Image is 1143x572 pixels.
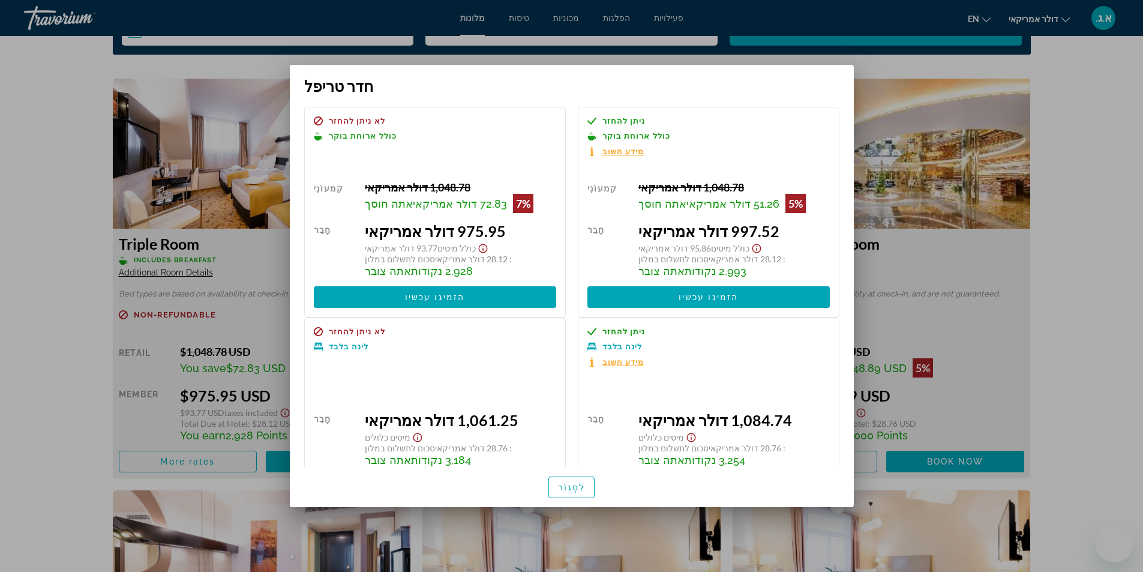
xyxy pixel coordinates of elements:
[638,454,685,466] font: אתה צובר
[314,414,331,424] font: חָבֵר
[679,292,738,302] font: הזמינו עכשיו
[365,181,470,194] font: 1,048.78 דולר אמריקאי
[516,197,530,210] font: 7%
[602,116,646,125] font: ניתן להחזר
[476,240,490,254] button: הצג הצהרת אחריות בנוגע למסים ועמלות
[587,357,644,367] button: מידע חשוב
[638,181,744,194] font: 1,048.78 דולר אמריקאי
[314,225,331,235] font: חָבֵר
[749,240,764,254] button: הצג הצהרת אחריות בנוגע למסים ועמלות
[711,243,749,253] font: כולל מיסים
[329,342,369,351] font: לינה בלבד
[411,265,473,277] font: 2,928 נקודות
[602,358,644,367] font: מידע חשוב
[329,327,385,336] font: לא ניתן להחזר
[638,222,779,240] font: 997.52 דולר אמריקאי
[411,454,471,466] font: 3,184 נקודות
[638,243,711,253] font: 95.86 דולר אמריקאי
[365,197,413,210] font: אתה חוסך
[686,197,779,210] font: 51.26 דולר אמריקאי
[587,184,617,193] font: קִמעוֹנִי
[365,443,435,453] font: סכום לתשלום במלון
[638,197,686,210] font: אתה חוסך
[304,77,373,95] font: חדר טריפל
[548,477,595,498] button: לִסְגוֹר
[709,443,785,453] font: : 28.76 דולר אמריקאי
[587,225,605,235] font: חָבֵר
[587,327,830,336] a: ניתן להחזר
[405,292,464,302] font: הזמינו עכשיו
[685,454,745,466] font: 3,254 נקודות
[435,254,512,264] font: : 28.12 דולר אמריקאי
[638,411,792,429] font: 1,084.74 דולר אמריקאי
[587,116,830,125] a: ניתן להחזר
[602,147,644,156] font: מידע חשוב
[558,483,586,492] font: לִסְגוֹר
[365,254,435,264] font: סכום לתשלום במלון
[587,414,605,424] font: חָבֵר
[587,146,644,157] button: מידע חשוב
[602,342,643,351] font: לינה בלבד
[365,454,411,466] font: אתה צובר
[788,197,803,210] font: 5%
[329,116,385,125] font: לא ניתן להחזר
[314,184,344,193] font: קִמעוֹנִי
[365,265,411,277] font: אתה צובר
[1095,524,1133,562] iframe: לחצן לפתיחת חלון הודעות הטקסט
[684,429,698,443] button: הצג הצהרת אחריות בנוגע למסים ועמלות
[314,286,556,308] button: הזמינו עכשיו
[410,429,425,443] button: הצג הצהרת אחריות בנוגע למסים ועמלות
[365,411,518,429] font: 1,061.25 דולר אמריקאי
[329,131,397,140] font: כולל ארוחת בוקר
[602,327,646,336] font: ניתן להחזר
[365,243,437,253] font: 93.77 דולר אמריקאי
[709,254,785,264] font: : 28.12 דולר אמריקאי
[437,243,476,253] font: כולל מיסים
[638,265,685,277] font: אתה צובר
[365,432,410,442] font: מיסים כלולים
[413,197,507,210] font: 72.83 דולר אמריקאי
[638,432,684,442] font: מיסים כלולים
[602,131,671,140] font: כולל ארוחת בוקר
[638,254,709,264] font: סכום לתשלום במלון
[685,265,746,277] font: 2,993 נקודות
[435,443,512,453] font: : 28.76 דולר אמריקאי
[365,222,506,240] font: 975.95 דולר אמריקאי
[638,443,709,453] font: סכום לתשלום במלון
[587,286,830,308] button: הזמינו עכשיו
